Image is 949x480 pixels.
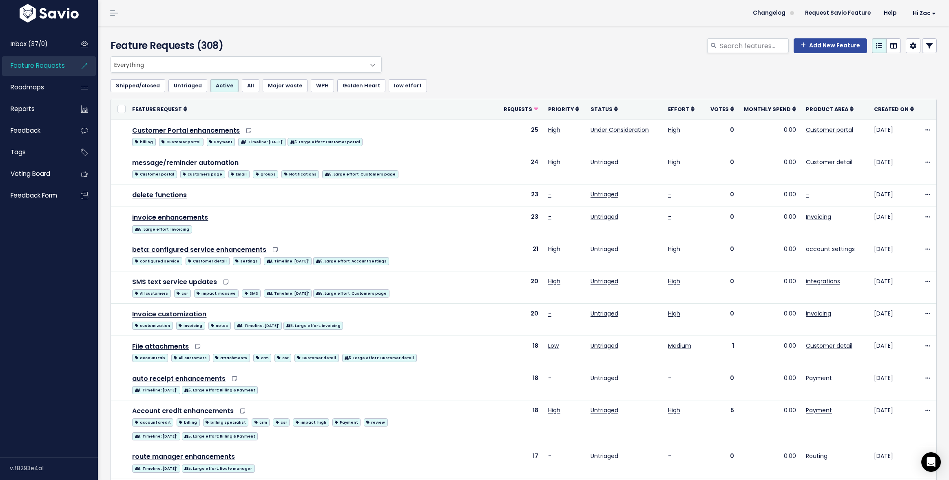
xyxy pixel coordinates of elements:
[591,374,618,382] a: Untriaged
[903,7,942,20] a: Hi Zac
[132,257,182,265] span: configured service
[281,170,319,178] span: Notifications
[499,239,543,271] td: 21
[207,138,235,146] span: Payment
[252,417,270,427] a: crm
[337,79,385,92] a: Golden Heart
[132,225,192,233] span: 5. Large effort: Invoicing
[499,446,543,478] td: 17
[710,105,734,113] a: Votes
[111,38,378,53] h4: Feature Requests (308)
[242,289,261,298] span: SMS
[228,170,250,178] span: Email
[591,158,618,166] a: Untriaged
[869,152,919,184] td: [DATE]
[364,417,388,427] a: review
[132,106,182,113] span: Feature Request
[706,120,739,152] td: 0
[294,354,338,362] span: Customer detail
[710,106,729,113] span: Votes
[668,213,671,221] a: -
[182,432,258,440] span: 5. Large effort: Billing & Payment
[176,322,205,330] span: invoicing
[706,336,739,368] td: 1
[242,288,261,298] a: SMS
[177,417,200,427] a: billing
[11,169,50,178] span: Voting Board
[132,224,192,234] a: 5. Large effort: Invoicing
[273,418,290,427] span: csr
[311,79,334,92] a: WPH
[273,417,290,427] a: csr
[499,184,543,207] td: 23
[548,309,551,318] a: -
[132,386,180,394] span: 1. Timeline: [DATE]'
[548,106,574,113] span: Priority
[548,342,559,350] a: Low
[132,463,180,473] a: 1. Timeline: [DATE]'
[207,136,235,147] a: Payment
[739,239,801,271] td: 0.00
[342,354,417,362] span: 5. Large effort: Customer detail
[706,239,739,271] td: 0
[11,191,57,200] span: Feedback form
[177,418,200,427] span: billing
[322,170,398,178] span: 5. Large effort: Customers page
[706,368,739,400] td: 0
[194,288,239,298] a: impact: massive
[806,106,848,113] span: Product Area
[111,79,165,92] a: Shipped/closed
[706,184,739,207] td: 0
[182,463,255,473] a: 5. Large effort: Route manager
[499,152,543,184] td: 24
[2,35,68,53] a: Inbox (37/0)
[264,257,312,265] span: 1. Timeline: [DATE]'
[176,320,205,330] a: invoicing
[132,418,173,427] span: account credit
[132,322,173,330] span: customization
[869,400,919,446] td: [DATE]
[548,105,579,113] a: Priority
[174,288,191,298] a: csr
[182,431,258,441] a: 5. Large effort: Billing & Payment
[2,56,68,75] a: Feature Requests
[182,384,258,395] a: 5. Large effort: Billing & Payment
[869,446,919,478] td: [DATE]
[921,452,941,472] div: Open Intercom Messenger
[877,7,903,19] a: Help
[293,418,329,427] span: impact: high
[668,190,671,198] a: -
[548,374,551,382] a: -
[180,170,225,178] span: customers page
[132,126,240,135] a: Customer Portal enhancements
[548,277,560,285] a: High
[132,288,170,298] a: All customers
[591,342,618,350] a: Untriaged
[806,309,831,318] a: Invoicing
[132,190,187,200] a: delete functions
[668,452,671,460] a: -
[132,169,177,179] a: Customer portal
[869,336,919,368] td: [DATE]
[591,452,618,460] a: Untriaged
[739,184,801,207] td: 0.00
[132,374,226,383] a: auto receipt enhancements
[806,374,832,382] a: Payment
[132,432,180,440] span: 1. Timeline: [DATE]'
[132,309,206,319] a: Invoice customization
[739,446,801,478] td: 0.00
[132,342,189,351] a: File attachments
[739,400,801,446] td: 0.00
[806,342,852,350] a: Customer detail
[283,322,343,330] span: 5. Large effort: Invoicing
[591,213,618,221] a: Untriaged
[293,417,329,427] a: impact: high
[313,288,389,298] a: 5. Large effort: Customers page
[499,336,543,368] td: 18
[591,105,618,113] a: Status
[706,152,739,184] td: 0
[203,417,248,427] a: billing specialist
[253,169,278,179] a: groups
[132,138,155,146] span: billing
[668,245,680,253] a: High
